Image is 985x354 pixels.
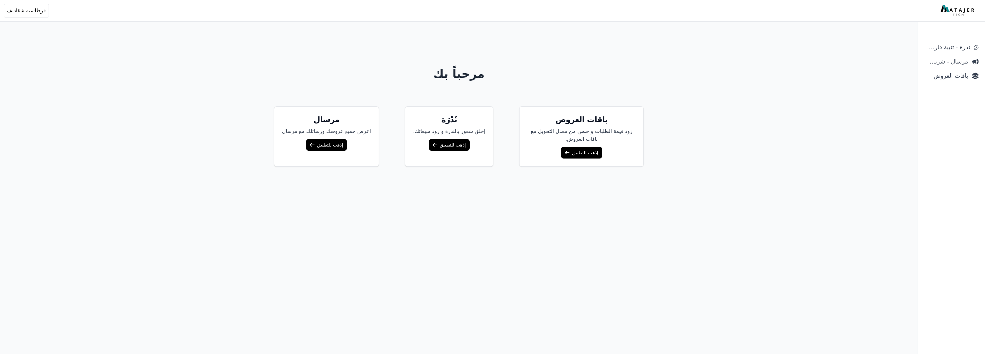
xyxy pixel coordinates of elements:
[924,57,968,66] span: مرسال - شريط دعاية
[527,114,636,125] h5: باقات العروض
[429,139,470,151] a: إذهب للتطبيق
[924,71,968,80] span: باقات العروض
[306,139,347,151] a: إذهب للتطبيق
[413,127,485,135] p: إخلق شعور بالندرة و زود مبيعاتك.
[7,7,46,15] span: قرطاسية شقاديف
[4,4,49,18] button: قرطاسية شقاديف
[924,43,970,52] span: ندرة - تنبية قارب علي النفاذ
[210,67,708,80] h1: مرحباً بك
[282,114,371,125] h5: مرسال
[282,127,371,135] p: اعرض جميع عروضك ورسائلك مع مرسال
[413,114,485,125] h5: نُدْرَة
[561,147,602,159] a: إذهب للتطبيق
[941,5,976,17] img: MatajerTech Logo
[527,127,636,143] p: زود قيمة الطلبات و حسن من معدل التحويل مغ باقات العروض.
